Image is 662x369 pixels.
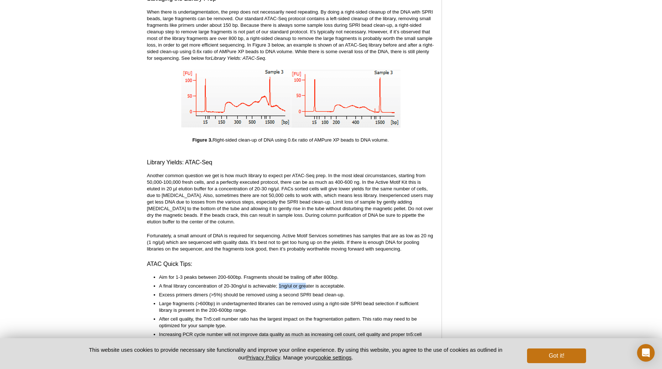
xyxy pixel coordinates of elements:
button: Got it! [527,348,586,363]
li: Increasing PCR cycle number will not improve data quality as much as increasing cell count, cell ... [159,331,427,344]
img: Right-sided clean-up of DNA [180,69,401,128]
p: Right-sided clean-up of DNA using 0.6x ratio of AMPure XP beads to DNA volume. [147,137,434,143]
p: Fortunately, a small amount of DNA is required for sequencing. Active Motif Services sometimes ha... [147,233,434,252]
li: Excess primers dimers (>5%) should be removed using a second SPRI bead clean-up. [159,292,427,298]
p: When there is undertagmentation, the prep does not necessarily need repeating. By doing a right-s... [147,9,434,62]
h3: ATAC Quick Tips: [147,260,434,268]
button: cookie settings [315,354,351,361]
p: This website uses cookies to provide necessary site functionality and improve your online experie... [76,346,515,361]
p: Another common question we get is how much library to expect per ATAC-Seq prep. In the most ideal... [147,172,434,225]
li: After cell quality, the Tn5:cell number ratio has the largest impact on the fragmentation pattern... [159,316,427,329]
h3: Library Yields: ATAC-Seq [147,158,434,167]
strong: Figure 3. [192,137,212,143]
div: Open Intercom Messenger [637,344,655,362]
li: A final library concentration of 20-30ng/ul is achievable; 1ng/ul or greater is acceptable. [159,283,427,289]
li: Large fragments (>600bp) in undertagmented libraries can be removed using a right-side SPRI bead ... [159,300,427,314]
em: Library Yields: ATAC-Seq [211,55,265,61]
li: Aim for 1-3 peaks between 200-600bp. Fragments should be trailing off after 800bp. [159,274,427,281]
a: Privacy Policy [246,354,280,361]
